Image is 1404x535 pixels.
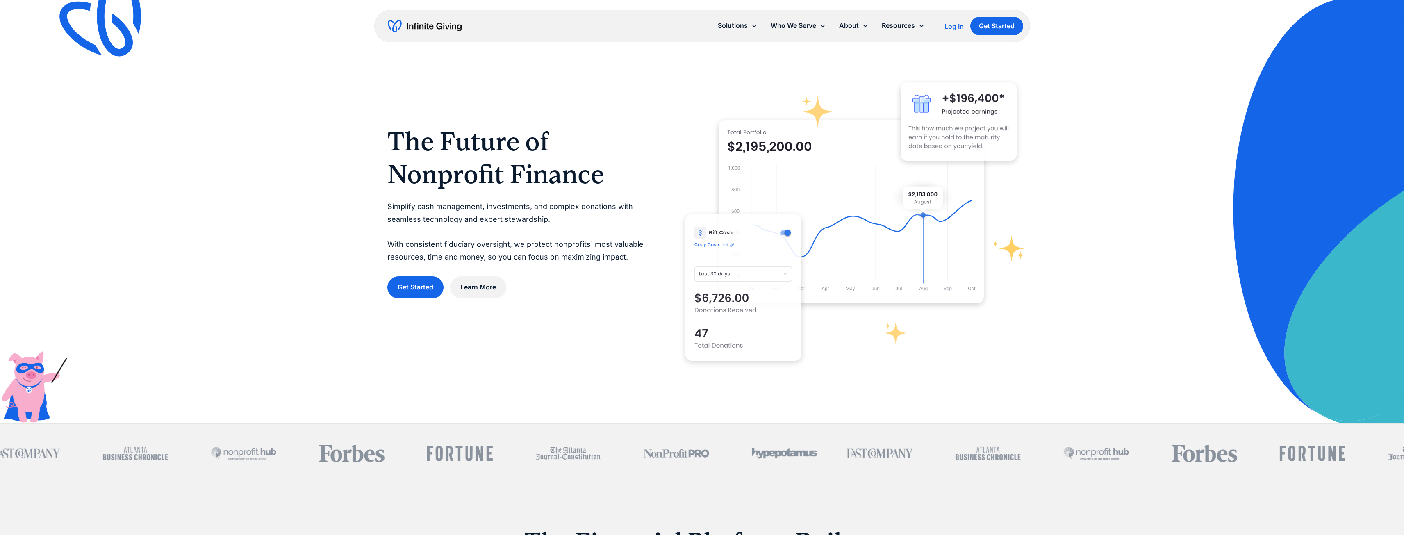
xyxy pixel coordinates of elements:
img: nonprofit donation platform [719,120,984,303]
a: Learn More [450,276,506,298]
div: About [833,17,875,34]
div: About [839,20,859,31]
div: Solutions [718,20,748,31]
div: Log In [944,23,964,30]
img: fundraising star [992,235,1025,261]
a: home [388,20,462,33]
div: Who We Serve [771,20,816,31]
img: donation software for nonprofits [685,214,801,361]
div: Resources [875,17,931,34]
h1: The Future of Nonprofit Finance [387,125,653,191]
div: Resources [882,20,915,31]
div: Who We Serve [764,17,833,34]
p: Simplify cash management, investments, and complex donations with seamless technology and expert ... [387,200,653,263]
a: Get Started [387,276,444,298]
div: Solutions [711,17,764,34]
a: Get Started [970,17,1023,35]
a: Log In [944,21,964,31]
